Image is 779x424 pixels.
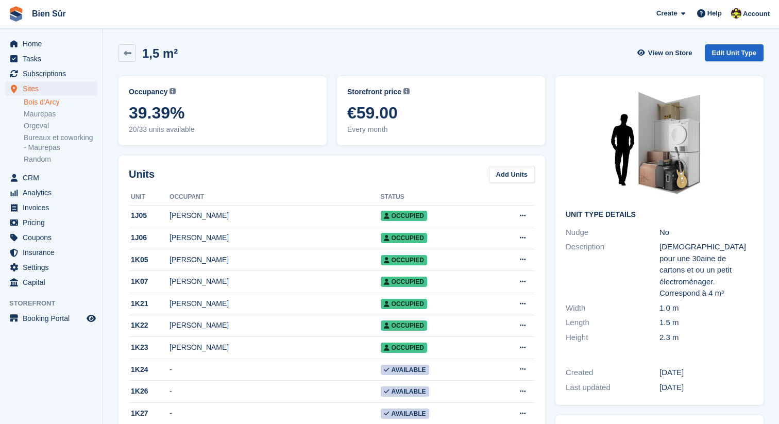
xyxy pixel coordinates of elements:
span: Occupied [381,211,427,221]
span: Account [743,9,770,19]
span: Occupied [381,299,427,309]
div: 1K05 [129,255,170,265]
img: stora-icon-8386f47178a22dfd0bd8f6a31ec36ba5ce8667c1dd55bd0f319d3a0aa187defe.svg [8,6,24,22]
span: Booking Portal [23,311,84,326]
th: Occupant [170,189,381,206]
a: Maurepas [24,109,97,119]
a: menu [5,275,97,290]
div: [PERSON_NAME] [170,232,381,243]
div: 1K22 [129,320,170,331]
a: menu [5,215,97,230]
a: menu [5,37,97,51]
span: Pricing [23,215,84,230]
div: [PERSON_NAME] [170,342,381,353]
div: 1.0 m [659,302,753,314]
h2: Units [129,166,155,182]
span: View on Store [648,48,692,58]
span: Create [656,8,677,19]
img: Marie Tran [731,8,741,19]
th: Status [381,189,493,206]
a: menu [5,81,97,96]
a: menu [5,66,97,81]
a: Orgeval [24,121,97,131]
span: Occupied [381,255,427,265]
span: Subscriptions [23,66,84,81]
a: menu [5,200,97,215]
a: Edit Unit Type [705,44,764,61]
span: Invoices [23,200,84,215]
a: menu [5,260,97,275]
span: Occupied [381,320,427,331]
img: 15-sqft-unit.jpg [582,87,737,202]
div: 1K21 [129,298,170,309]
span: Occupied [381,343,427,353]
a: menu [5,230,97,245]
div: [PERSON_NAME] [170,320,381,331]
a: Random [24,155,97,164]
a: Bois d'Arcy [24,97,97,107]
span: Every month [347,124,535,135]
div: 2.3 m [659,332,753,344]
span: Insurance [23,245,84,260]
div: 1.5 m [659,317,753,329]
div: 1K26 [129,386,170,397]
div: [PERSON_NAME] [170,255,381,265]
div: [PERSON_NAME] [170,298,381,309]
div: [DATE] [659,367,753,379]
div: Last updated [566,382,659,394]
div: Created [566,367,659,379]
span: Occupied [381,233,427,243]
td: - [170,381,381,403]
th: Unit [129,189,170,206]
div: No [659,227,753,239]
a: Add Units [489,166,535,183]
span: Storefront [9,298,103,309]
a: Bureaux et coworking - Maurepas [24,133,97,152]
span: 20/33 units available [129,124,316,135]
span: Capital [23,275,84,290]
span: Tasks [23,52,84,66]
span: Occupied [381,277,427,287]
a: menu [5,52,97,66]
h2: Unit Type details [566,211,753,219]
div: [PERSON_NAME] [170,276,381,287]
span: €59.00 [347,104,535,122]
span: Home [23,37,84,51]
span: Available [381,409,429,419]
div: 1J05 [129,210,170,221]
span: Occupancy [129,87,167,97]
div: Height [566,332,659,344]
span: 39.39% [129,104,316,122]
img: icon-info-grey-7440780725fd019a000dd9b08b2336e03edf1995a4989e88bcd33f0948082b44.svg [170,88,176,94]
h2: 1,5 m² [142,46,178,60]
span: Analytics [23,185,84,200]
div: Description [566,241,659,299]
a: menu [5,171,97,185]
img: icon-info-grey-7440780725fd019a000dd9b08b2336e03edf1995a4989e88bcd33f0948082b44.svg [403,88,410,94]
span: Coupons [23,230,84,245]
a: menu [5,245,97,260]
a: View on Store [636,44,697,61]
a: menu [5,311,97,326]
div: [DEMOGRAPHIC_DATA] pour une 30aine de cartons et ou un petit électroménager. Correspond à 4 m³ [659,241,753,299]
a: Bien Sûr [28,5,70,22]
span: Sites [23,81,84,96]
td: - [170,359,381,381]
div: Length [566,317,659,329]
a: Preview store [85,312,97,325]
span: CRM [23,171,84,185]
span: Storefront price [347,87,401,97]
span: Available [381,365,429,375]
div: 1K23 [129,342,170,353]
div: 1K24 [129,364,170,375]
div: [PERSON_NAME] [170,210,381,221]
div: Width [566,302,659,314]
span: Help [707,8,722,19]
div: 1K07 [129,276,170,287]
div: [DATE] [659,382,753,394]
div: 1K27 [129,408,170,419]
span: Available [381,386,429,397]
span: Settings [23,260,84,275]
a: menu [5,185,97,200]
div: 1J06 [129,232,170,243]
